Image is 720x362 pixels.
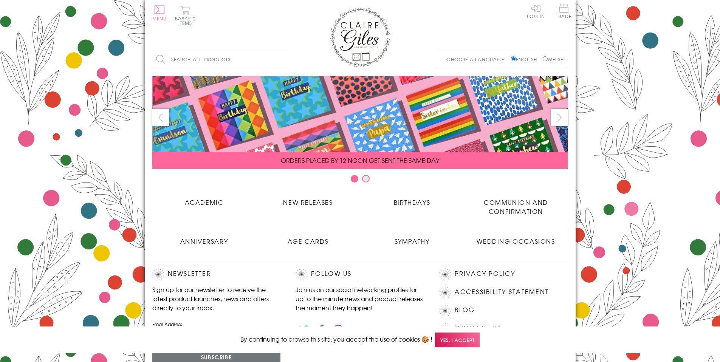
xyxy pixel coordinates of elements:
label: Welsh [543,56,564,63]
a: Wedding Occasions [464,231,568,246]
a: Blog [455,305,475,315]
span: Yes, I accept [435,333,480,347]
span: Sympathy [395,237,430,246]
img: Claire Giles Greetings Cards [330,8,390,67]
button: Carousel Page 1 (Current Slide) [351,175,358,183]
span: Trade [556,4,572,19]
a: Birthdays [360,192,464,207]
span: 0 items [178,15,196,26]
a: Log In [527,4,545,19]
label: English [511,56,541,63]
a: New Releases [256,192,360,207]
button: Carousel Page 2 [362,175,370,183]
span: Age Cards [288,237,328,246]
span: New Releases [283,198,333,207]
p: Join us on our social networking profiles for up to the minute news and product releases the mome... [296,285,424,312]
span: Academic [185,198,224,207]
a: Anniversary [152,231,256,246]
a: Trade [556,4,572,20]
h2: Newsletter [152,269,281,280]
div: Carousel Pagination [152,175,568,186]
button: prev [152,109,169,126]
a: Sympathy [360,231,464,246]
a: Privacy Policy [455,269,515,279]
input: Search all products [152,51,285,68]
a: Academic [152,192,256,207]
button: next [551,109,568,126]
input: Search [277,51,285,68]
a: Age Cards [256,231,360,246]
span: Wedding Occasions [477,237,555,246]
h2: Follow Us [296,269,424,280]
input: English [511,56,516,61]
input: Welsh [543,56,548,61]
span: Menu [152,15,167,22]
a: Communion and Confirmation [464,192,568,216]
span: Communion and Confirmation [484,198,548,216]
span: Anniversary [180,237,228,246]
label: Email Address [152,321,281,328]
button: Menu [152,5,167,21]
p: Sign up for our newsletter to receive the latest product launches, news and offers directly to yo... [152,285,281,312]
p: Choose a language: [446,56,509,63]
span: ORDERS PLACED BY 12 NOON GET SENT THE SAME DAY [281,156,439,165]
button: Basket0 items [175,6,196,25]
span: Birthdays [394,198,430,207]
a: Accessibility Statement [455,287,549,297]
a: Contact Us [455,323,501,333]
